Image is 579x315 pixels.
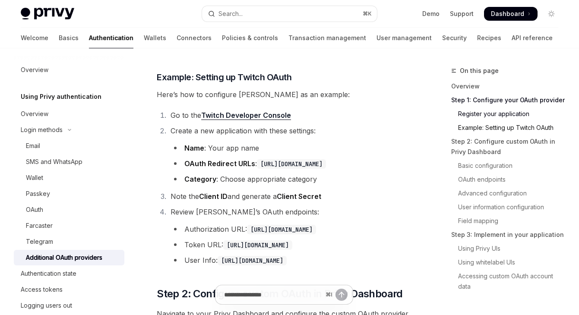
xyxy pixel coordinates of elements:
span: Here’s how to configure [PERSON_NAME] as an example: [157,88,411,101]
button: Open search [202,6,377,22]
code: [URL][DOMAIN_NAME] [247,225,316,234]
a: Using Privy UIs [451,242,565,255]
li: Token URL: [171,239,411,251]
li: Authorization URL: [171,223,411,235]
code: [URL][DOMAIN_NAME] [223,240,292,250]
div: Login methods [21,125,63,135]
a: API reference [512,28,553,48]
a: Welcome [21,28,48,48]
div: Overview [21,65,48,75]
a: Farcaster [14,218,124,233]
a: OAuth endpoints [451,173,565,186]
div: Wallet [26,173,43,183]
span: On this page [460,66,499,76]
a: User management [377,28,432,48]
a: Step 3: Implement in your application [451,228,565,242]
div: Logging users out [21,300,72,311]
a: Policies & controls [222,28,278,48]
a: Additional OAuth providers [14,250,124,265]
strong: Category [184,175,216,183]
code: [URL][DOMAIN_NAME] [257,159,326,169]
strong: OAuth Redirect URLs [184,159,255,168]
li: : [171,157,411,170]
button: Send message [335,289,348,301]
code: [URL][DOMAIN_NAME] [218,256,287,265]
span: Example: Setting up Twitch OAuth [157,71,291,83]
a: Support [450,9,474,18]
a: Security [442,28,467,48]
span: Dashboard [491,9,524,18]
a: Connectors [177,28,212,48]
li: Review [PERSON_NAME]’s OAuth endpoints: [168,206,411,266]
li: Create a new application with these settings: [168,125,411,185]
a: Demo [422,9,440,18]
a: Basic configuration [451,159,565,173]
li: Go to the [168,109,411,121]
a: Access tokens [14,282,124,297]
a: Register your application [451,107,565,121]
a: Field mapping [451,214,565,228]
li: : Choose appropriate category [171,173,411,185]
a: Advanced configuration [451,186,565,200]
div: Authentication state [21,268,76,279]
div: Email [26,141,40,151]
a: Wallet [14,170,124,186]
strong: Client ID [199,192,228,201]
a: User information configuration [451,200,565,214]
a: Accessing custom OAuth account data [451,269,565,293]
a: Passkey [14,186,124,202]
a: Twitch Developer Console [201,111,291,120]
button: Toggle dark mode [544,7,558,21]
a: Step 1: Configure your OAuth provider [451,93,565,107]
a: Telegram [14,234,124,249]
li: Note the and generate a [168,190,411,202]
h5: Using Privy authentication [21,91,101,102]
a: Recipes [477,28,501,48]
div: Overview [21,109,48,119]
li: User Info: [171,254,411,266]
div: Telegram [26,236,53,247]
a: Step 2: Configure custom OAuth in Privy Dashboard [451,135,565,159]
a: Authentication state [14,266,124,281]
a: SMS and WhatsApp [14,154,124,170]
a: OAuth [14,202,124,217]
div: Farcaster [26,220,53,231]
a: Wallets [144,28,166,48]
a: Basics [59,28,79,48]
a: Overview [451,79,565,93]
div: OAuth [26,205,43,215]
span: ⌘ K [363,10,372,17]
a: Example: Setting up Twitch OAuth [451,121,565,135]
button: Toggle Login methods section [14,122,124,138]
div: Search... [218,9,243,19]
a: Dashboard [484,7,538,21]
input: Ask a question... [224,285,322,304]
a: Transaction management [288,28,366,48]
strong: Client Secret [277,192,321,201]
a: Logging users out [14,298,124,313]
li: : Your app name [171,142,411,154]
a: Overview [14,62,124,78]
a: Using whitelabel UIs [451,255,565,269]
div: SMS and WhatsApp [26,157,82,167]
div: Passkey [26,189,50,199]
a: Overview [14,106,124,122]
strong: Name [184,144,204,152]
div: Additional OAuth providers [26,252,102,263]
a: Email [14,138,124,154]
a: Authentication [89,28,133,48]
img: light logo [21,8,74,20]
div: Access tokens [21,284,63,295]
